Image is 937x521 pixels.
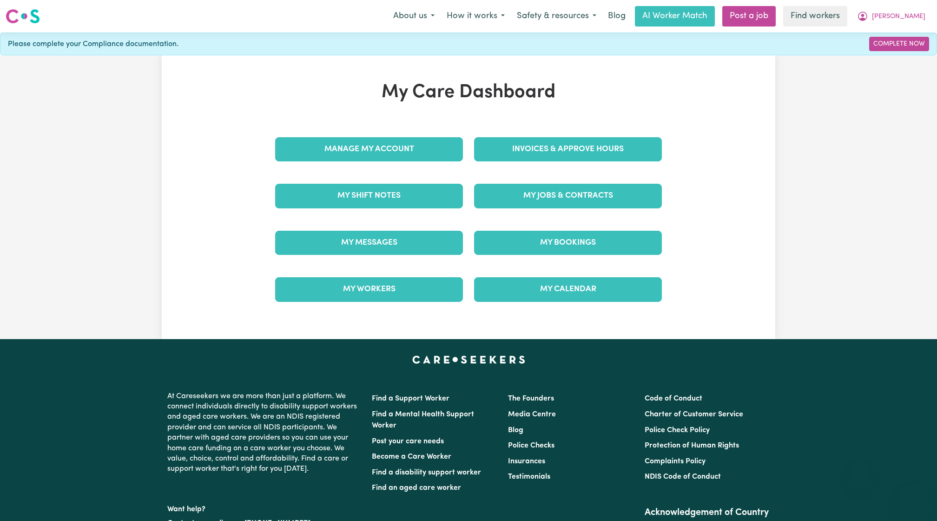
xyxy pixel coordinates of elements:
[872,12,925,22] span: [PERSON_NAME]
[508,458,545,465] a: Insurances
[372,453,451,461] a: Become a Care Worker
[645,411,743,418] a: Charter of Customer Service
[474,277,662,301] a: My Calendar
[508,473,550,481] a: Testimonials
[783,6,847,27] a: Find workers
[6,8,40,25] img: Careseekers logo
[474,231,662,255] a: My Bookings
[275,277,463,301] a: My Workers
[508,395,554,402] a: The Founders
[270,81,667,104] h1: My Care Dashboard
[722,6,776,27] a: Post a job
[6,6,40,27] a: Careseekers logo
[645,442,739,449] a: Protection of Human Rights
[275,184,463,208] a: My Shift Notes
[508,411,556,418] a: Media Centre
[474,137,662,161] a: Invoices & Approve Hours
[602,6,631,27] a: Blog
[851,461,870,480] iframe: Close message
[372,395,449,402] a: Find a Support Worker
[474,184,662,208] a: My Jobs & Contracts
[372,438,444,445] a: Post your care needs
[275,137,463,161] a: Manage My Account
[387,7,441,26] button: About us
[275,231,463,255] a: My Messages
[372,469,481,476] a: Find a disability support worker
[851,7,931,26] button: My Account
[441,7,511,26] button: How it works
[645,395,702,402] a: Code of Conduct
[167,387,361,478] p: At Careseekers we are more than just a platform. We connect individuals directly to disability su...
[372,484,461,492] a: Find an aged care worker
[511,7,602,26] button: Safety & resources
[645,473,721,481] a: NDIS Code of Conduct
[645,507,770,518] h2: Acknowledgement of Country
[869,37,929,51] a: Complete Now
[508,427,523,434] a: Blog
[900,484,930,514] iframe: Button to launch messaging window
[645,427,710,434] a: Police Check Policy
[167,501,361,514] p: Want help?
[645,458,706,465] a: Complaints Policy
[8,39,178,50] span: Please complete your Compliance documentation.
[635,6,715,27] a: AI Worker Match
[372,411,474,429] a: Find a Mental Health Support Worker
[508,442,554,449] a: Police Checks
[412,356,525,363] a: Careseekers home page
